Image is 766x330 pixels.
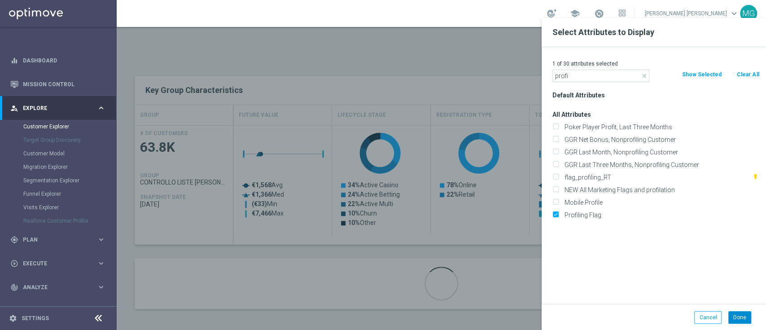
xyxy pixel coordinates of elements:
i: close [641,72,648,79]
div: Customer Model [23,147,116,160]
i: keyboard_arrow_right [97,104,105,112]
a: Dashboard [23,48,105,72]
div: Analyze [10,283,97,291]
span: keyboard_arrow_down [729,9,739,18]
i: play_circle_outline [10,260,18,268]
span: Plan [23,237,97,242]
div: Visits Explorer [23,201,116,214]
button: Done [728,311,751,324]
div: Funnel Explorer [23,187,116,201]
div: Target Group Discovery [23,133,116,147]
a: Segmentation Explorer [23,177,93,184]
div: Explore [10,104,97,112]
h3: All Attributes [552,110,759,119]
span: school [570,9,580,18]
a: Visits Explorer [23,204,93,211]
h3: Default Attributes [552,91,759,99]
p: 1 of 30 attributes selected [552,60,759,67]
div: Mission Control [10,72,105,96]
a: Customer Explorer [23,123,93,130]
button: gps_fixed Plan keyboard_arrow_right [10,236,106,243]
button: equalizer Dashboard [10,57,106,64]
a: Mission Control [23,72,105,96]
i: keyboard_arrow_right [97,283,105,291]
label: flag_profiling_RT [561,173,752,181]
div: Segmentation Explorer [23,174,116,187]
label: Profiling Flag [561,211,759,219]
div: Customer Explorer [23,120,116,133]
a: Funnel Explorer [23,190,93,198]
label: GGR Net Bonus, Nonprofiling Customer [561,136,759,144]
div: MG [740,5,757,22]
i: This attribute is updated in realtime [752,174,759,181]
a: Settings [22,316,49,321]
a: [PERSON_NAME] [PERSON_NAME]keyboard_arrow_down [644,7,740,20]
button: Show Selected [681,70,722,79]
i: track_changes [10,283,18,291]
span: Analyze [23,285,97,290]
div: Migration Explorer [23,160,116,174]
input: Search [552,70,649,82]
i: settings [9,314,17,322]
div: Execute [10,260,97,268]
label: Mobile Profile [561,198,759,207]
i: equalizer [10,57,18,65]
i: gps_fixed [10,236,18,244]
a: Customer Model [23,150,93,157]
label: Poker Player Profit, Last Three Months [561,123,759,131]
button: person_search Explore keyboard_arrow_right [10,105,106,112]
a: Migration Explorer [23,163,93,171]
div: Plan [10,236,97,244]
span: Execute [23,261,97,266]
button: Clear All [736,70,760,79]
i: keyboard_arrow_right [97,259,105,268]
label: GGR Last Month, Nonprofiling Customer [561,148,759,156]
label: GGR Last Three Months, Nonprofiling Customer [561,161,759,169]
button: play_circle_outline Execute keyboard_arrow_right [10,260,106,267]
button: Mission Control [10,81,106,88]
h2: Select Attributes to Display [552,27,755,38]
i: keyboard_arrow_right [97,235,105,244]
button: Cancel [694,311,722,324]
label: NEW All Marketing Flags and profilation [561,186,759,194]
div: Realtime Customer Profile [23,214,116,228]
i: person_search [10,104,18,112]
button: track_changes Analyze keyboard_arrow_right [10,284,106,291]
span: Explore [23,106,97,111]
div: Dashboard [10,48,105,72]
